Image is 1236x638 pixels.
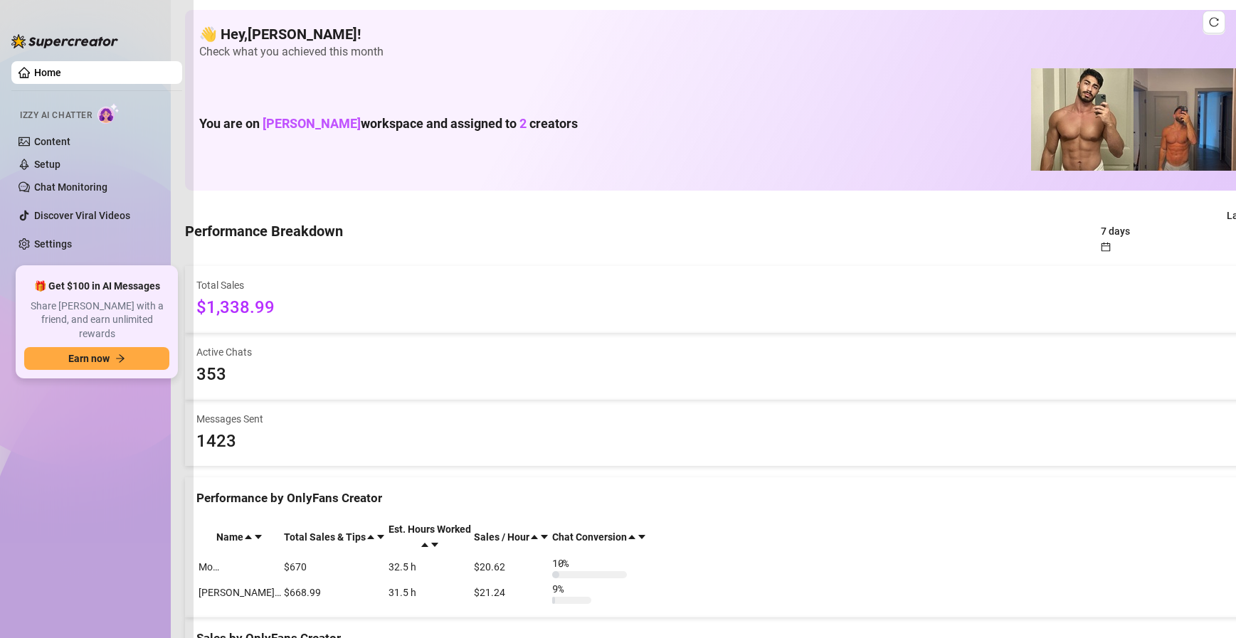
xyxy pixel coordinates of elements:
[366,532,376,542] span: caret-up
[253,532,263,542] span: caret-down
[34,181,107,193] a: Chat Monitoring
[539,532,549,542] span: caret-down
[24,347,169,370] button: Earn nowarrow-right
[263,116,361,131] span: [PERSON_NAME]
[389,521,471,537] div: Est. Hours Worked
[1031,68,1134,171] img: Mo
[474,531,529,543] span: Sales / Hour
[388,580,472,605] td: 31.5 h
[420,540,430,550] span: caret-up
[473,580,550,605] td: $21.24
[283,521,386,553] th: Total Sales & Tips
[34,238,72,250] a: Settings
[198,555,282,579] td: Mo…
[552,531,627,543] span: Chat Conversion
[284,531,366,543] span: Total Sales & Tips
[430,540,440,550] span: caret-down
[199,116,578,132] h1: You are on workspace and assigned to creators
[473,555,550,579] td: $20.62
[216,531,243,543] span: Name
[283,580,386,605] td: $668.99
[34,159,60,170] a: Setup
[34,67,61,78] a: Home
[24,299,169,341] span: Share [PERSON_NAME] with a friend, and earn unlimited rewards
[1134,68,1236,171] img: Wayne
[198,580,282,605] td: [PERSON_NAME]…
[97,103,120,124] img: AI Chatter
[552,581,575,597] span: 9 %
[199,44,1236,60] span: Check what you achieved this month
[283,555,386,579] td: $670
[376,532,386,542] span: caret-down
[20,109,92,122] span: Izzy AI Chatter
[627,532,637,542] span: caret-up
[199,24,1236,44] h4: 👋 Hey, [PERSON_NAME] !
[551,521,648,553] th: Chat Conversion
[198,521,282,553] th: Name
[1101,242,1111,252] span: calendar
[552,555,575,571] span: 10 %
[68,353,110,364] span: Earn now
[529,532,539,542] span: caret-up
[637,532,647,542] span: caret-down
[388,555,472,579] td: 32.5 h
[115,353,125,363] span: arrow-right
[185,221,343,241] h4: Performance Breakdown
[34,136,70,147] a: Content
[34,210,130,221] a: Discover Viral Videos
[473,521,550,553] th: Sales / Hour
[34,280,160,294] span: 🎁 Get $100 in AI Messages
[1209,17,1219,27] span: reload
[11,34,118,48] img: logo-BBDzfeDw.svg
[519,116,527,131] span: 2
[243,532,253,542] span: caret-up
